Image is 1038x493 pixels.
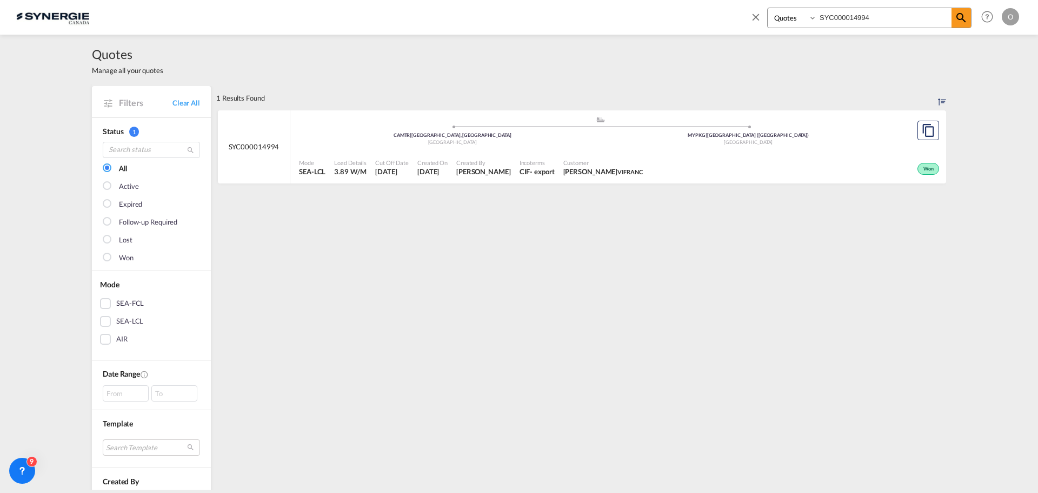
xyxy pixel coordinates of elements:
[520,159,555,167] span: Incoterms
[530,167,554,176] div: - export
[218,110,946,184] div: SYC000014994 assets/icons/custom/ship-fill.svgassets/icons/custom/roll-o-plane.svgOriginMontreal,...
[119,217,177,228] div: Follow-up Required
[140,370,149,379] md-icon: Created On
[428,139,477,145] span: [GEOGRAPHIC_DATA]
[706,132,707,138] span: |
[917,163,939,175] div: Won
[116,298,144,309] div: SEA-FCL
[119,199,142,210] div: Expired
[978,8,1002,27] div: Help
[688,132,809,138] span: MYPKG [GEOGRAPHIC_DATA] ([GEOGRAPHIC_DATA])
[103,126,200,137] div: Status 1
[119,235,132,246] div: Lost
[955,11,968,24] md-icon: icon-magnify
[563,167,643,176] span: Marie-Josee Lemire VIFRANC
[817,8,951,27] input: Enter Quotation Number
[375,159,409,167] span: Cut Off Date
[103,477,139,486] span: Created By
[100,334,203,345] md-checkbox: AIR
[417,159,448,167] span: Created On
[456,167,511,176] span: Pablo Gomez Saldarriaga
[750,8,767,34] span: icon-close
[922,124,935,137] md-icon: assets/icons/custom/copyQuote.svg
[299,159,325,167] span: Mode
[100,316,203,327] md-checkbox: SEA-LCL
[103,385,149,402] div: From
[417,167,448,176] span: 24 Sep 2025
[617,168,642,175] span: VIFRANC
[750,11,762,23] md-icon: icon-close
[92,65,163,75] span: Manage all your quotes
[103,369,140,378] span: Date Range
[938,86,946,110] div: Sort by: Created On
[119,97,172,109] span: Filters
[563,159,643,167] span: Customer
[119,163,127,174] div: All
[1002,8,1019,25] div: O
[456,159,511,167] span: Created By
[16,5,89,29] img: 1f56c880d42311ef80fc7dca854c8e59.png
[951,8,971,28] span: icon-magnify
[103,419,133,428] span: Template
[216,86,265,110] div: 1 Results Found
[520,167,530,176] div: CIF
[151,385,197,402] div: To
[100,280,119,289] span: Mode
[375,167,409,176] span: 24 Sep 2025
[594,117,607,122] md-icon: assets/icons/custom/ship-fill.svg
[334,167,366,176] span: 3.89 W/M
[119,253,134,264] div: Won
[410,132,411,138] span: |
[923,166,936,173] span: Won
[229,142,280,152] span: SYC000014994
[92,45,163,63] span: Quotes
[520,167,555,176] div: CIF export
[100,298,203,309] md-checkbox: SEA-FCL
[103,127,123,136] span: Status
[299,167,325,176] span: SEA-LCL
[103,142,200,158] input: Search status
[917,121,939,140] button: Copy Quote
[116,316,143,327] div: SEA-LCL
[187,146,195,154] md-icon: icon-magnify
[724,139,773,145] span: [GEOGRAPHIC_DATA]
[334,159,367,167] span: Load Details
[978,8,996,26] span: Help
[116,334,128,345] div: AIR
[103,385,200,402] span: From To
[119,181,138,192] div: Active
[172,98,200,108] a: Clear All
[129,127,139,137] span: 1
[394,132,511,138] span: CAMTR [GEOGRAPHIC_DATA], [GEOGRAPHIC_DATA]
